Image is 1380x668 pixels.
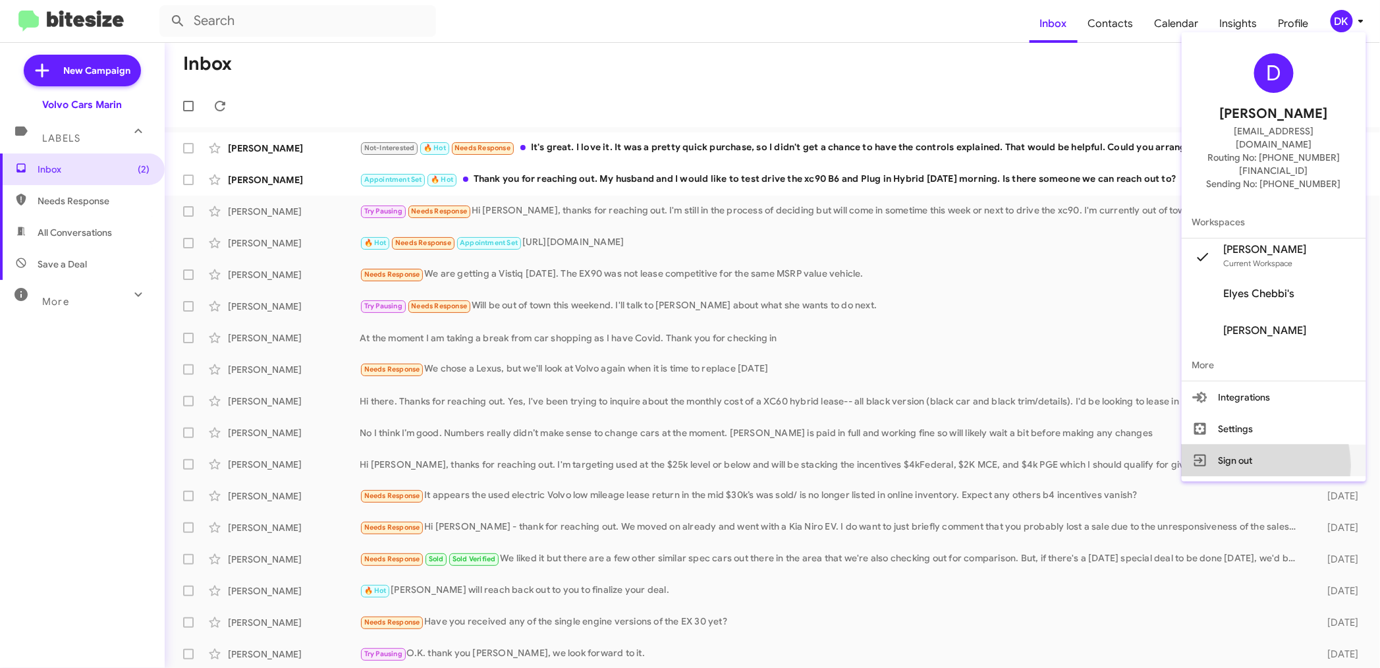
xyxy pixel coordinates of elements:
[1198,151,1350,177] span: Routing No: [PHONE_NUMBER][FINANCIAL_ID]
[1224,258,1293,268] span: Current Workspace
[1182,381,1366,413] button: Integrations
[1254,53,1294,93] div: D
[1224,287,1295,300] span: Elyes Chebbi's
[1224,243,1307,256] span: [PERSON_NAME]
[1182,445,1366,476] button: Sign out
[1182,349,1366,381] span: More
[1182,413,1366,445] button: Settings
[1224,324,1307,337] span: [PERSON_NAME]
[1198,125,1350,151] span: [EMAIL_ADDRESS][DOMAIN_NAME]
[1220,103,1328,125] span: [PERSON_NAME]
[1207,177,1341,190] span: Sending No: [PHONE_NUMBER]
[1182,206,1366,238] span: Workspaces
